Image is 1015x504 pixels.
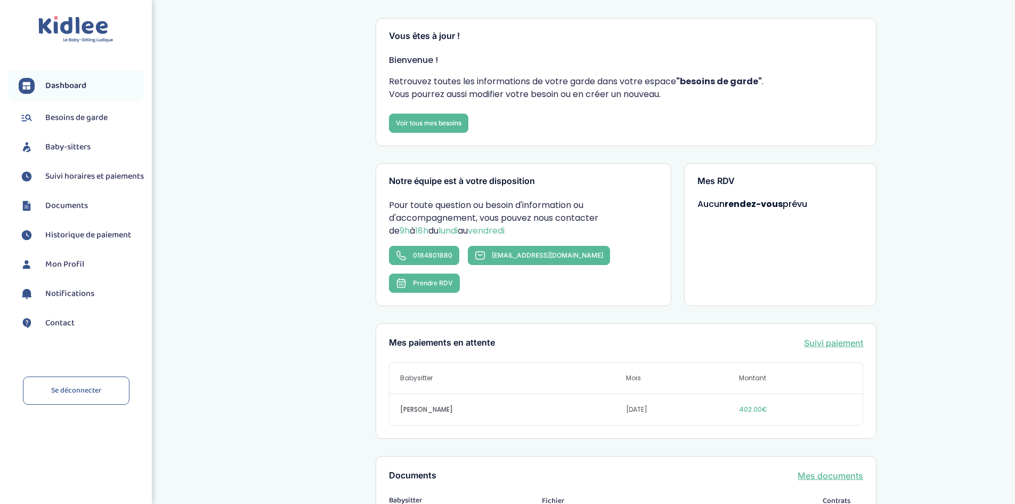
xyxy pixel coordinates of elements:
a: Baby-sitters [19,139,144,155]
span: vendredi [468,225,505,237]
span: [EMAIL_ADDRESS][DOMAIN_NAME] [492,251,603,259]
span: Babysitter [400,373,626,383]
a: Notifications [19,286,144,302]
span: Baby-sitters [45,141,91,154]
button: Prendre RDV [389,274,460,293]
span: Documents [45,199,88,212]
span: Historique de paiement [45,229,131,242]
span: Montant [739,373,852,383]
a: Voir tous mes besoins [389,114,468,133]
span: 402.00€ [739,405,852,414]
span: lundi [439,225,458,237]
img: babysitters.svg [19,139,35,155]
span: Contact [45,317,75,330]
h3: Mes RDV [697,177,864,186]
span: 18h [415,225,428,237]
span: Prendre RDV [413,279,453,287]
span: [DATE] [626,405,739,414]
img: logo.svg [38,16,113,43]
strong: rendez-vous [725,198,783,210]
span: Besoins de garde [45,111,108,124]
a: Contact [19,315,144,331]
span: 0184801880 [413,251,452,259]
span: Notifications [45,287,94,300]
img: documents.svg [19,198,35,214]
a: Suivi paiement [804,337,863,349]
span: 9h [400,225,410,237]
a: [EMAIL_ADDRESS][DOMAIN_NAME] [468,246,610,265]
h3: Vous êtes à jour ! [389,31,863,41]
img: contact.svg [19,315,35,331]
a: Se déconnecter [23,377,129,405]
a: 0184801880 [389,246,459,265]
img: profil.svg [19,257,35,273]
h3: Documents [389,471,436,481]
img: dashboard.svg [19,78,35,94]
span: Aucun prévu [697,198,807,210]
img: besoin.svg [19,110,35,126]
img: notification.svg [19,286,35,302]
span: [PERSON_NAME] [400,405,626,414]
p: Bienvenue ! [389,54,863,67]
h3: Notre équipe est à votre disposition [389,177,657,186]
a: Besoins de garde [19,110,144,126]
a: Mes documents [798,469,863,482]
strong: "besoins de garde" [676,75,762,87]
h3: Mes paiements en attente [389,338,495,348]
a: Mon Profil [19,257,144,273]
a: Suivi horaires et paiements [19,169,144,185]
span: Mois [626,373,739,383]
span: Dashboard [45,79,86,92]
img: suivihoraire.svg [19,227,35,243]
span: Mon Profil [45,258,84,271]
p: Retrouvez toutes les informations de votre garde dans votre espace . Vous pourrez aussi modifier ... [389,75,863,101]
img: suivihoraire.svg [19,169,35,185]
a: Documents [19,198,144,214]
a: Dashboard [19,78,144,94]
span: Suivi horaires et paiements [45,170,144,183]
a: Historique de paiement [19,227,144,243]
p: Pour toute question ou besoin d'information ou d'accompagnement, vous pouvez nous contacter de à ... [389,199,657,237]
